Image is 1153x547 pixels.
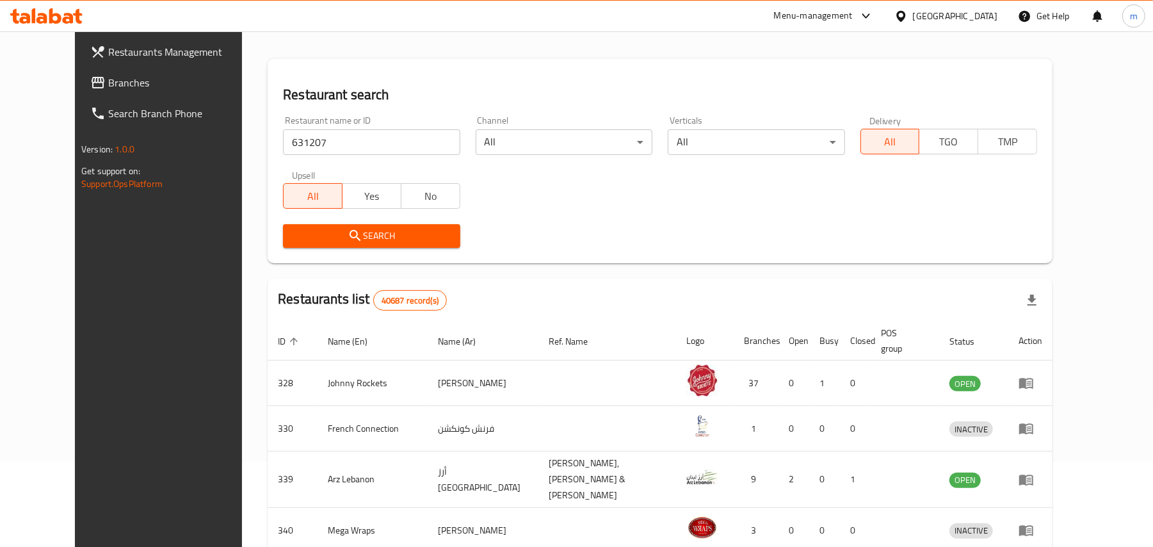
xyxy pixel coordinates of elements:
td: 2 [778,452,809,508]
img: Arz Lebanon [686,461,718,493]
span: POS group [881,325,924,356]
span: Get support on: [81,163,140,179]
td: Johnny Rockets [318,361,428,406]
td: 0 [778,361,809,406]
button: TGO [919,129,978,154]
div: Menu [1019,375,1042,391]
span: All [289,187,337,206]
div: Menu [1019,523,1042,538]
label: Delivery [869,116,901,125]
span: OPEN [949,473,981,487]
td: 1 [809,361,840,406]
button: No [401,183,460,209]
span: Search [293,228,449,244]
span: Yes [348,187,396,206]
a: Branches [80,67,268,98]
button: All [860,129,920,154]
span: m [1130,9,1138,23]
span: TMP [983,133,1032,151]
th: Logo [676,322,734,361]
h2: Menu management [268,13,394,33]
td: 0 [840,406,871,452]
span: 1.0.0 [115,141,134,158]
div: Export file [1017,285,1047,316]
td: 1 [734,406,778,452]
a: Search Branch Phone [80,98,268,129]
td: 330 [268,406,318,452]
label: Upsell [292,170,316,179]
div: All [668,129,844,155]
td: فرنش كونكشن [428,406,539,452]
a: Support.OpsPlatform [81,176,163,192]
td: 328 [268,361,318,406]
th: Closed [840,322,871,361]
td: 37 [734,361,778,406]
td: French Connection [318,406,428,452]
h2: Restaurant search [283,85,1037,104]
td: أرز [GEOGRAPHIC_DATA] [428,452,539,508]
div: INACTIVE [949,523,993,539]
span: Name (Ar) [438,334,492,349]
td: 9 [734,452,778,508]
span: Restaurants Management [108,44,257,60]
div: OPEN [949,376,981,391]
td: 0 [840,361,871,406]
img: Mega Wraps [686,512,718,544]
td: [PERSON_NAME] [428,361,539,406]
td: 0 [809,406,840,452]
div: Menu-management [774,8,853,24]
span: No [407,187,455,206]
td: 0 [809,452,840,508]
td: 1 [840,452,871,508]
th: Busy [809,322,840,361]
span: TGO [924,133,973,151]
span: Branches [108,75,257,90]
button: TMP [978,129,1037,154]
div: OPEN [949,473,981,488]
div: Menu [1019,421,1042,436]
span: Version: [81,141,113,158]
td: Arz Lebanon [318,452,428,508]
span: INACTIVE [949,523,993,538]
div: [GEOGRAPHIC_DATA] [913,9,997,23]
div: Menu [1019,472,1042,487]
a: Restaurants Management [80,37,268,67]
img: Johnny Rockets [686,364,718,396]
td: [PERSON_NAME],[PERSON_NAME] & [PERSON_NAME] [539,452,677,508]
button: Yes [342,183,401,209]
button: Search [283,224,460,248]
div: Total records count [373,290,447,311]
td: 0 [778,406,809,452]
span: Ref. Name [549,334,605,349]
div: INACTIVE [949,421,993,437]
span: Status [949,334,991,349]
th: Action [1008,322,1052,361]
div: All [476,129,652,155]
input: Search for restaurant name or ID.. [283,129,460,155]
th: Branches [734,322,778,361]
span: All [866,133,915,151]
span: INACTIVE [949,422,993,437]
button: All [283,183,343,209]
span: OPEN [949,377,981,391]
span: 40687 record(s) [374,295,446,307]
th: Open [778,322,809,361]
span: Name (En) [328,334,384,349]
img: French Connection [686,410,718,442]
span: Search Branch Phone [108,106,257,121]
h2: Restaurants list [278,290,447,311]
span: ID [278,334,302,349]
td: 339 [268,452,318,508]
